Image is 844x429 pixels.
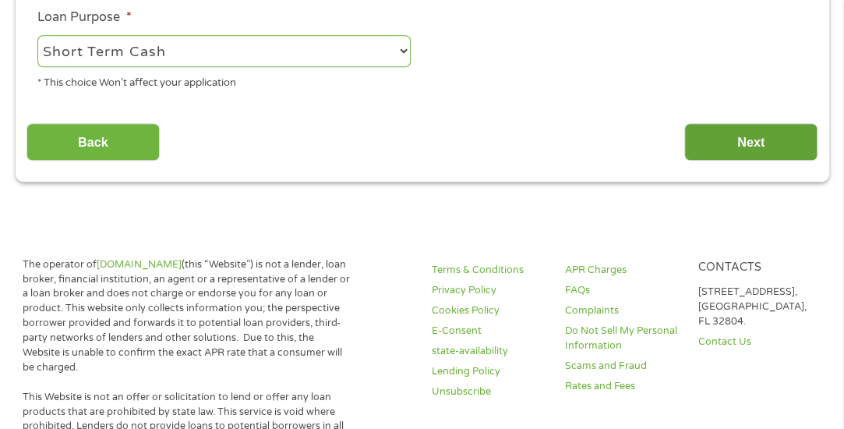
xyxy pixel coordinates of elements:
[432,344,546,359] a: state-availability
[37,69,411,90] div: * This choice Won’t affect your application
[565,283,680,298] a: FAQs
[37,9,131,26] label: Loan Purpose
[565,379,680,394] a: Rates and Fees
[565,324,680,353] a: Do Not Sell My Personal Information
[23,257,352,375] p: The operator of (this “Website”) is not a lender, loan broker, financial institution, an agent or...
[565,303,680,318] a: Complaints
[697,261,812,275] h4: Contacts
[432,364,546,379] a: Lending Policy
[697,335,812,349] a: Contact Us
[684,123,818,161] input: Next
[26,123,160,161] input: Back
[432,303,546,318] a: Cookies Policy
[432,385,546,399] a: Unsubscribe
[565,263,680,278] a: APR Charges
[432,263,546,278] a: Terms & Conditions
[432,283,546,298] a: Privacy Policy
[697,285,812,329] p: [STREET_ADDRESS], [GEOGRAPHIC_DATA], FL 32804.
[565,359,680,374] a: Scams and Fraud
[432,324,546,339] a: E-Consent
[97,258,182,271] a: [DOMAIN_NAME]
